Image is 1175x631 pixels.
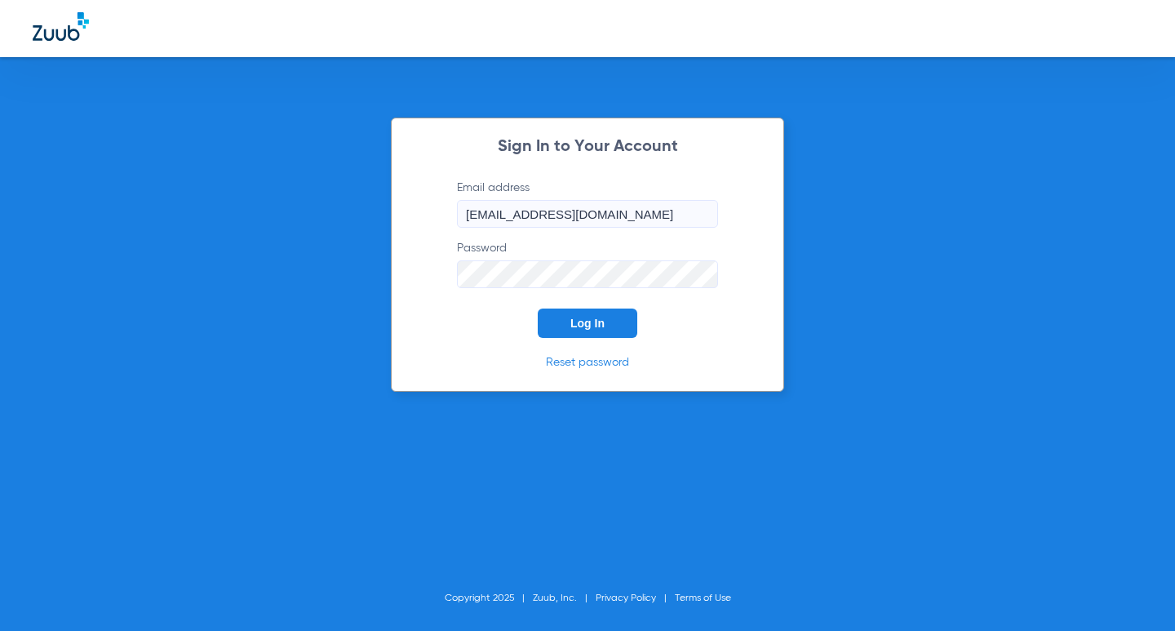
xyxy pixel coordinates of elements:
[33,12,89,41] img: Zuub Logo
[596,593,656,603] a: Privacy Policy
[432,139,743,155] h2: Sign In to Your Account
[538,309,637,338] button: Log In
[1093,553,1175,631] iframe: Chat Widget
[546,357,629,368] a: Reset password
[457,200,718,228] input: Email address
[457,240,718,288] label: Password
[457,180,718,228] label: Email address
[533,590,596,607] li: Zuub, Inc.
[445,590,533,607] li: Copyright 2025
[570,317,605,330] span: Log In
[457,260,718,288] input: Password
[675,593,731,603] a: Terms of Use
